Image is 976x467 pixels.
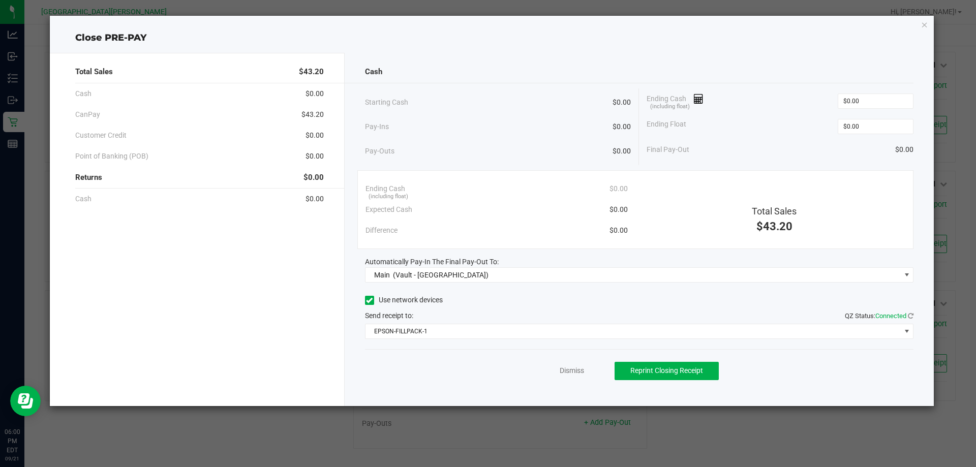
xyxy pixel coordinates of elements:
[306,88,324,99] span: $0.00
[75,167,324,189] div: Returns
[365,258,499,266] span: Automatically Pay-In The Final Pay-Out To:
[306,130,324,141] span: $0.00
[756,220,792,233] span: $43.20
[650,103,690,111] span: (including float)
[365,121,389,132] span: Pay-Ins
[609,225,628,236] span: $0.00
[609,183,628,194] span: $0.00
[365,225,398,236] span: Difference
[299,66,324,78] span: $43.20
[365,324,901,338] span: EPSON-FILLPACK-1
[50,31,934,45] div: Close PRE-PAY
[630,366,703,375] span: Reprint Closing Receipt
[615,362,719,380] button: Reprint Closing Receipt
[365,312,413,320] span: Send receipt to:
[10,386,41,416] iframe: Resource center
[647,119,686,134] span: Ending Float
[374,271,390,279] span: Main
[609,204,628,215] span: $0.00
[365,97,408,108] span: Starting Cash
[845,312,913,320] span: QZ Status:
[752,206,797,216] span: Total Sales
[895,144,913,155] span: $0.00
[393,271,489,279] span: (Vault - [GEOGRAPHIC_DATA])
[647,94,704,109] span: Ending Cash
[613,97,631,108] span: $0.00
[369,193,408,201] span: (including float)
[365,183,405,194] span: Ending Cash
[560,365,584,376] a: Dismiss
[75,130,127,141] span: Customer Credit
[365,204,412,215] span: Expected Cash
[75,66,113,78] span: Total Sales
[303,172,324,183] span: $0.00
[75,194,91,204] span: Cash
[306,194,324,204] span: $0.00
[613,121,631,132] span: $0.00
[75,109,100,120] span: CanPay
[365,146,394,157] span: Pay-Outs
[613,146,631,157] span: $0.00
[365,66,382,78] span: Cash
[647,144,689,155] span: Final Pay-Out
[301,109,324,120] span: $43.20
[875,312,906,320] span: Connected
[365,295,443,305] label: Use network devices
[75,88,91,99] span: Cash
[306,151,324,162] span: $0.00
[75,151,148,162] span: Point of Banking (POB)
